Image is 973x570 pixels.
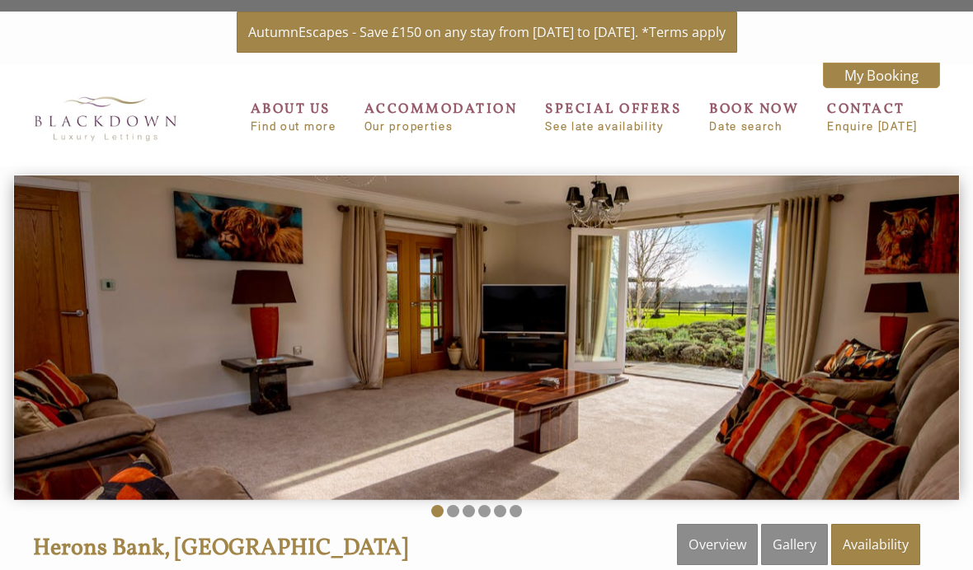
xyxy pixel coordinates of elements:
[827,100,918,133] a: CONTACTEnquire [DATE]
[827,120,918,133] small: Enquire [DATE]
[761,524,828,565] a: Gallery
[251,120,336,133] small: Find out more
[545,120,681,133] small: See late availability
[23,86,188,150] img: Blackdown Luxury Lettings
[545,100,681,133] a: SPECIAL OFFERSSee late availability
[823,63,940,88] a: My Booking
[237,12,737,53] a: AutumnEscapes - Save £150 on any stay from [DATE] to [DATE]. *Terms apply
[709,120,799,133] small: Date search
[364,120,518,133] small: Our properties
[251,100,336,133] a: ABOUT USFind out more
[677,524,758,565] a: Overview
[709,100,799,133] a: BOOK NOWDate search
[364,100,518,133] a: ACCOMMODATIONOur properties
[831,524,920,565] a: Availability
[33,532,408,564] a: Herons Bank, [GEOGRAPHIC_DATA]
